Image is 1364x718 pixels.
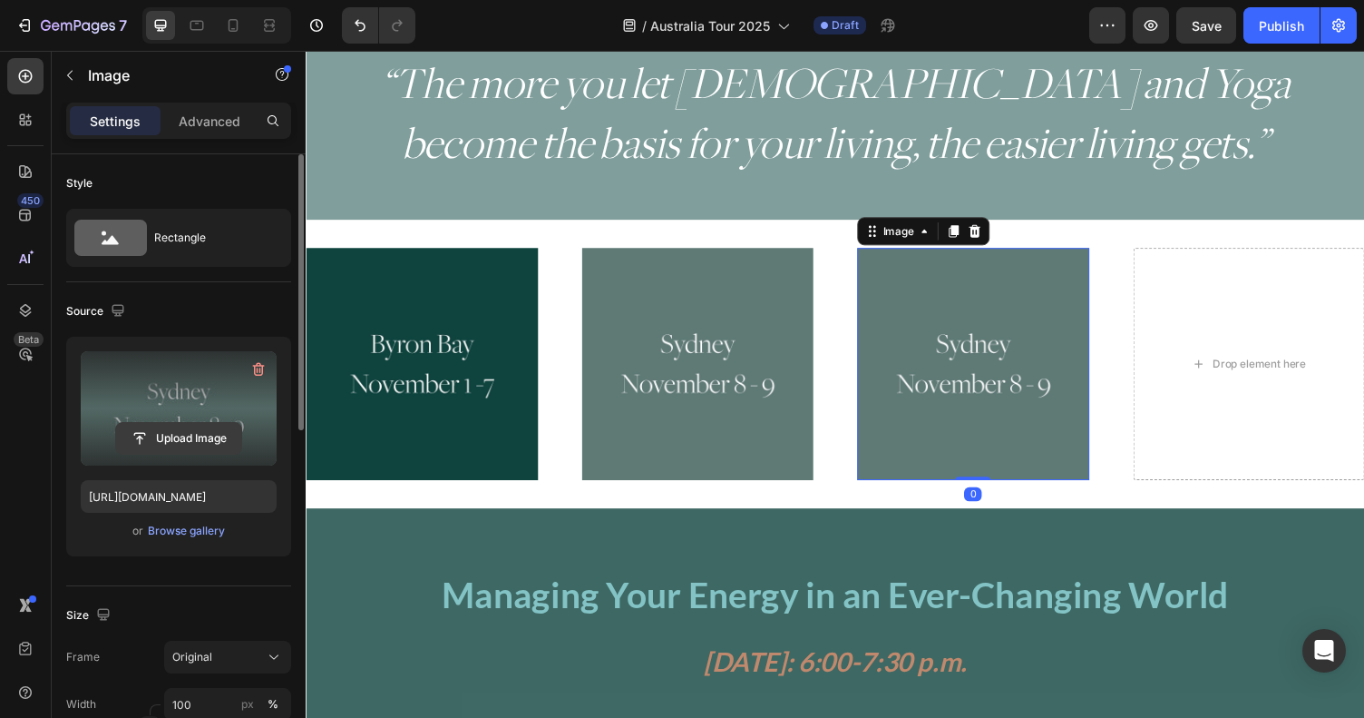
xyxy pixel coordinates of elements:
[119,15,127,36] p: 7
[66,649,100,665] label: Frame
[284,202,522,441] img: gempages_501846031424553952-43f3b9b5-7006-4992-9bee-25502d67fcbe.jpg
[237,693,258,715] button: %
[17,193,44,208] div: 450
[677,448,695,463] div: 0
[262,693,284,715] button: px
[589,177,628,193] div: Image
[1259,16,1304,35] div: Publish
[1243,7,1320,44] button: Publish
[88,64,242,86] p: Image
[148,523,225,539] div: Browse gallery
[24,4,1065,126] p: “The more you let [DEMOGRAPHIC_DATA] and Yoga become the basis for your living, the easier living...
[567,202,805,441] img: gempages_501846031424553952-43f3b9b5-7006-4992-9bee-25502d67fcbe.jpg
[81,480,277,513] input: https://example.com/image.jpg
[179,112,240,131] p: Advanced
[164,641,291,674] button: Original
[832,17,859,34] span: Draft
[1192,18,1222,34] span: Save
[22,2,1067,128] h2: Rich Text Editor. Editing area: main
[66,300,129,324] div: Source
[132,520,143,542] span: or
[14,332,44,347] div: Beta
[154,217,265,259] div: Rectangle
[306,51,1364,718] iframe: Design area
[1302,629,1346,673] div: Open Intercom Messenger
[66,604,114,628] div: Size
[90,112,141,131] p: Settings
[172,649,212,665] span: Original
[241,696,254,713] div: px
[932,314,1028,329] div: Drop element here
[409,611,679,644] strong: [DATE]: 6:00-7:30 p.m.
[115,422,242,455] button: Upload Image
[7,7,135,44] button: 7
[66,175,93,192] div: Style
[66,696,96,713] label: Width
[1176,7,1236,44] button: Save
[342,7,415,44] div: Undo/Redo
[147,522,226,540] button: Browse gallery
[642,16,647,35] span: /
[268,696,278,713] div: %
[140,537,949,581] strong: Managing Your Energy in an Ever-Changing World
[650,16,770,35] span: Australia Tour 2025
